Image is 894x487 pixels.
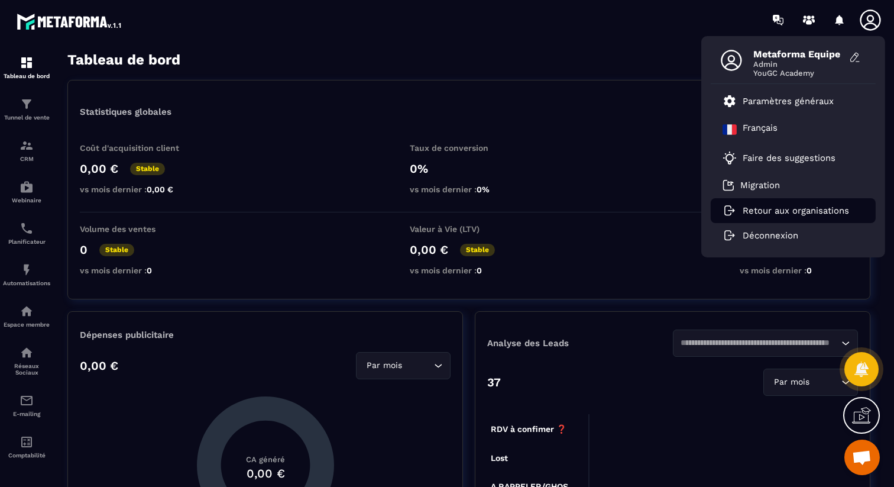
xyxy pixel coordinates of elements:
p: 0,00 € [410,243,448,257]
div: Search for option [763,369,858,396]
a: schedulerschedulerPlanificateur [3,212,50,254]
img: formation [20,138,34,153]
span: Par mois [771,376,812,389]
span: Metaforma Equipe [753,49,842,60]
p: Planificateur [3,238,50,245]
tspan: RDV à confimer ❓ [491,424,567,434]
p: vs mois dernier : [740,266,858,275]
img: formation [20,56,34,70]
p: 0,00 € [80,359,118,373]
p: Déconnexion [743,230,798,241]
span: Par mois [364,359,404,372]
h3: Tableau de bord [67,51,180,68]
div: Search for option [673,330,859,357]
span: 0 [147,266,152,275]
p: Paramètres généraux [743,96,834,107]
p: vs mois dernier : [410,185,528,194]
tspan: Lost [491,453,508,463]
p: vs mois dernier : [410,266,528,275]
span: 0,00 € [147,185,173,194]
a: Paramètres généraux [723,94,834,108]
p: Tableau de bord [3,73,50,79]
a: accountantaccountantComptabilité [3,426,50,467]
img: automations [20,180,34,194]
a: Ouvrir le chat [844,440,880,475]
a: social-networksocial-networkRéseaux Sociaux [3,337,50,385]
p: 0% [410,162,528,176]
p: Webinaire [3,197,50,204]
div: Search for option [356,352,451,379]
a: formationformationTunnel de vente [3,88,50,130]
img: formation [20,97,34,111]
input: Search for option [812,376,838,389]
p: Comptabilité [3,452,50,459]
p: Analyse des Leads [487,338,673,349]
p: 0,00 € [80,162,118,176]
p: Taux de conversion [410,143,528,153]
p: Stable [99,244,134,256]
a: emailemailE-mailing [3,385,50,426]
p: Réseaux Sociaux [3,363,50,376]
p: vs mois dernier : [80,185,198,194]
input: Search for option [681,337,839,350]
p: Français [743,122,778,137]
img: email [20,394,34,408]
p: vs mois dernier : [80,266,198,275]
p: 0 [80,243,88,257]
span: 0% [477,185,490,194]
p: Valeur à Vie (LTV) [410,224,528,234]
span: 0 [477,266,482,275]
img: logo [17,11,123,32]
p: Tunnel de vente [3,114,50,121]
p: Retour aux organisations [743,205,849,216]
p: Volume des ventes [80,224,198,234]
a: Faire des suggestions [723,151,849,165]
p: Espace membre [3,321,50,328]
p: Stable [460,244,495,256]
a: automationsautomationsAutomatisations [3,254,50,295]
a: formationformationTableau de bord [3,47,50,88]
a: automationsautomationsEspace membre [3,295,50,337]
p: Statistiques globales [80,107,171,117]
p: Coût d'acquisition client [80,143,198,153]
span: 0 [806,266,812,275]
img: automations [20,263,34,277]
a: automationsautomationsWebinaire [3,171,50,212]
p: E-mailing [3,411,50,417]
p: Migration [740,180,780,191]
img: social-network [20,346,34,360]
p: Dépenses publicitaire [80,330,451,340]
a: formationformationCRM [3,130,50,171]
img: scheduler [20,221,34,236]
input: Search for option [404,359,431,372]
a: Migration [723,179,780,191]
p: Automatisations [3,280,50,286]
p: Stable [130,163,165,175]
p: CRM [3,156,50,162]
a: Retour aux organisations [723,205,849,216]
p: 37 [487,375,501,389]
span: Admin [753,60,842,69]
span: YouGC Academy [753,69,842,78]
img: accountant [20,435,34,449]
img: automations [20,304,34,318]
p: Faire des suggestions [743,153,835,163]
